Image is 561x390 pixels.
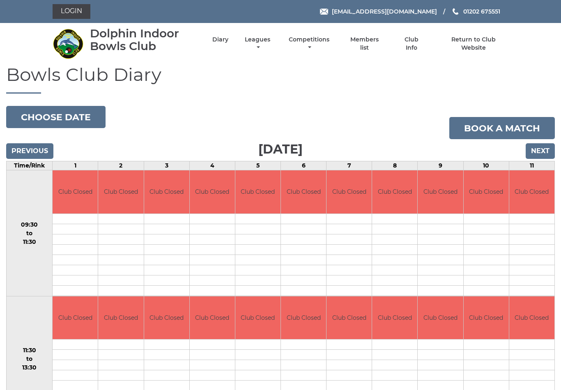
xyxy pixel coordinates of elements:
td: Club Closed [326,170,372,213]
a: Leagues [243,36,272,52]
td: Club Closed [144,170,189,213]
img: Dolphin Indoor Bowls Club [53,28,83,59]
td: Club Closed [235,170,280,213]
h1: Bowls Club Diary [6,64,555,94]
a: Book a match [449,117,555,139]
td: Club Closed [53,170,98,213]
a: Login [53,4,90,19]
td: 5 [235,161,280,170]
td: Club Closed [98,296,143,340]
a: Diary [212,36,228,44]
img: Email [320,9,328,15]
td: 1 [53,161,98,170]
td: Club Closed [509,170,554,213]
td: 09:30 to 11:30 [7,170,53,296]
a: Club Info [398,36,425,52]
td: Club Closed [53,296,98,340]
td: Club Closed [281,170,326,213]
td: Club Closed [144,296,189,340]
td: Club Closed [372,170,417,213]
td: Club Closed [464,170,509,213]
a: Return to Club Website [439,36,508,52]
td: Club Closed [281,296,326,340]
td: Club Closed [235,296,280,340]
td: Club Closed [98,170,143,213]
button: Choose date [6,106,106,128]
td: 8 [372,161,418,170]
td: 6 [281,161,326,170]
td: Club Closed [464,296,509,340]
div: Dolphin Indoor Bowls Club [90,27,198,53]
input: Next [526,143,555,159]
a: Members list [346,36,384,52]
td: Club Closed [372,296,417,340]
td: Club Closed [190,296,235,340]
span: 01202 675551 [463,8,500,15]
td: 11 [509,161,554,170]
td: Club Closed [326,296,372,340]
td: Club Closed [509,296,554,340]
input: Previous [6,143,53,159]
img: Phone us [453,8,458,15]
td: Club Closed [418,296,463,340]
td: 9 [418,161,463,170]
td: 4 [189,161,235,170]
span: [EMAIL_ADDRESS][DOMAIN_NAME] [332,8,437,15]
td: 3 [144,161,189,170]
td: Club Closed [190,170,235,213]
a: Phone us 01202 675551 [451,7,500,16]
td: Time/Rink [7,161,53,170]
td: Club Closed [418,170,463,213]
td: 10 [463,161,509,170]
td: 7 [326,161,372,170]
a: Email [EMAIL_ADDRESS][DOMAIN_NAME] [320,7,437,16]
td: 2 [98,161,144,170]
a: Competitions [287,36,331,52]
